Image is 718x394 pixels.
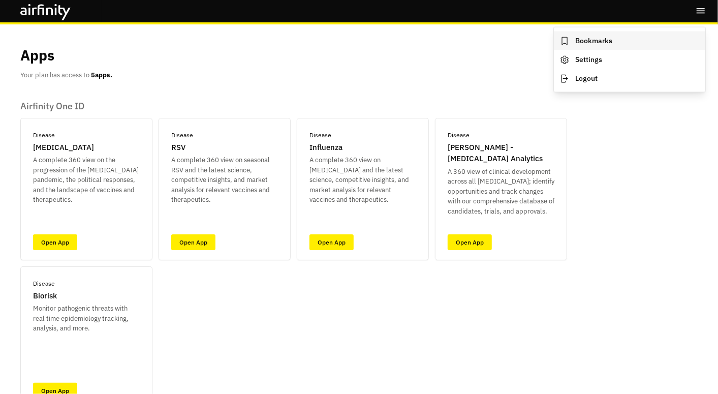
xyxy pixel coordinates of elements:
b: 5 apps. [91,71,112,79]
p: A complete 360 view on the progression of the [MEDICAL_DATA] pandemic, the political responses, a... [33,155,140,205]
p: A complete 360 view on [MEDICAL_DATA] and the latest science, competitive insights, and market an... [309,155,416,205]
p: Disease [171,131,193,140]
p: Biorisk [33,290,57,302]
p: Disease [309,131,331,140]
p: A 360 view of clinical development across all [MEDICAL_DATA]; identify opportunities and track ch... [448,167,554,217]
p: Disease [33,279,55,288]
p: Influenza [309,142,342,154]
a: Open App [309,234,354,250]
a: Open App [33,234,77,250]
p: Disease [448,131,470,140]
p: Monitor pathogenic threats with real time epidemiology tracking, analysis, and more. [33,304,140,334]
p: Disease [33,131,55,140]
a: Open App [171,234,215,250]
p: Airfinity One ID [20,101,698,112]
p: [PERSON_NAME] - [MEDICAL_DATA] Analytics [448,142,554,165]
p: Apps [20,45,54,66]
p: [MEDICAL_DATA] [33,142,94,154]
p: A complete 360 view on seasonal RSV and the latest science, competitive insights, and market anal... [171,155,278,205]
p: Your plan has access to [20,70,112,80]
p: RSV [171,142,185,154]
a: Open App [448,234,492,250]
